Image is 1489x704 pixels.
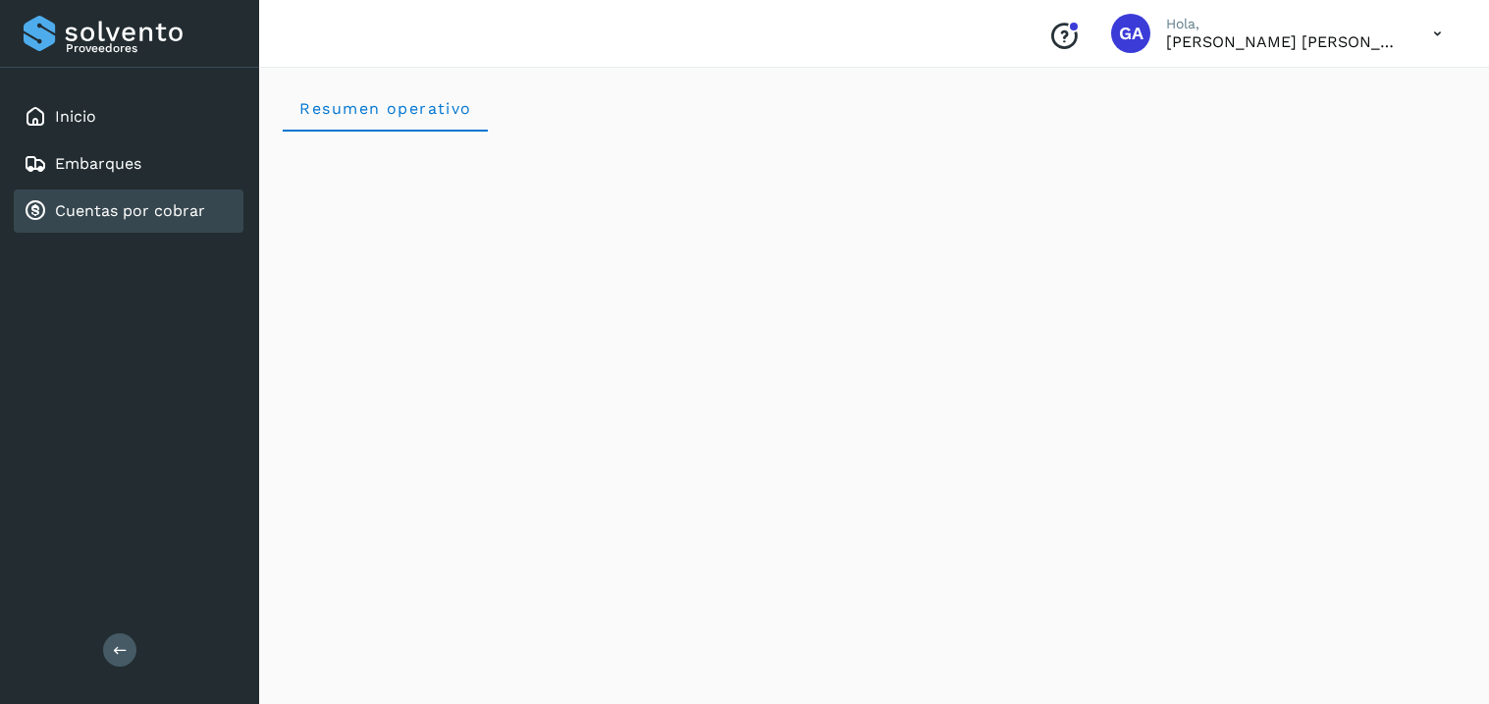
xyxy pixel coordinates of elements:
a: Cuentas por cobrar [55,201,205,220]
a: Inicio [55,107,96,126]
p: Hola, [1166,16,1402,32]
div: Inicio [14,95,243,138]
p: Proveedores [66,41,236,55]
a: Embarques [55,154,141,173]
div: Embarques [14,142,243,186]
p: GABRIELA ARENAS DELGADILLO [1166,32,1402,51]
span: Resumen operativo [298,99,472,118]
div: Cuentas por cobrar [14,190,243,233]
